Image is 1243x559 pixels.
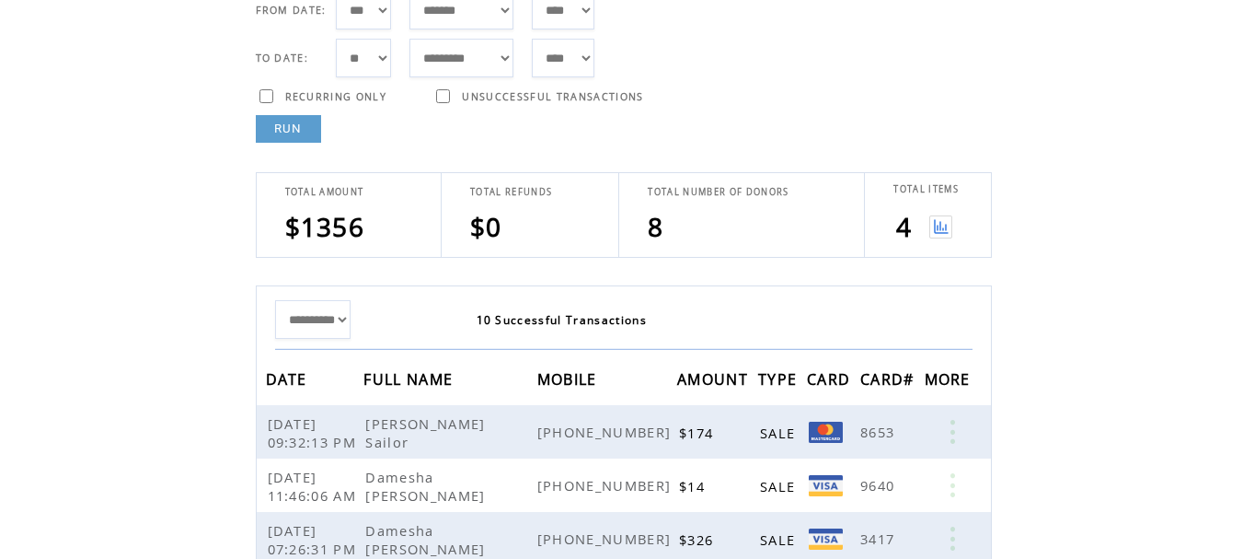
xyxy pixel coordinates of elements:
[462,90,643,103] span: UNSUCCESSFUL TRANSACTIONS
[537,373,602,384] a: MOBILE
[268,468,362,505] span: [DATE] 11:46:06 AM
[679,530,718,549] span: $326
[268,521,362,558] span: [DATE] 07:26:31 PM
[363,365,457,399] span: FULL NAME
[537,423,676,441] span: [PHONE_NUMBER]
[807,373,855,384] a: CARD
[809,422,843,443] img: Mastercard
[893,183,959,195] span: TOTAL ITEMS
[285,186,364,198] span: TOTAL AMOUNT
[470,209,502,244] span: $0
[268,414,362,451] span: [DATE] 09:32:13 PM
[758,365,801,399] span: TYPE
[266,365,312,399] span: DATE
[807,365,855,399] span: CARD
[758,373,801,384] a: TYPE
[760,424,800,442] span: SALE
[365,414,485,451] span: [PERSON_NAME] Sailor
[470,186,552,198] span: TOTAL REFUNDS
[860,365,919,399] span: CARD#
[256,4,327,17] span: FROM DATE:
[365,468,489,505] span: Damesha [PERSON_NAME]
[537,476,676,495] span: [PHONE_NUMBER]
[929,215,952,239] img: View graph
[677,365,753,399] span: AMOUNT
[809,475,843,496] img: Visa
[648,209,663,244] span: 8
[477,312,648,328] span: 10 Successful Transactions
[363,373,457,384] a: FULL NAME
[860,373,919,384] a: CARD#
[365,521,489,558] span: Damesha [PERSON_NAME]
[677,373,753,384] a: AMOUNT
[925,365,975,399] span: MORE
[266,373,312,384] a: DATE
[760,530,800,549] span: SALE
[896,209,912,244] span: 4
[860,530,899,548] span: 3417
[679,477,709,495] span: $14
[860,423,899,441] span: 8653
[537,365,602,399] span: MOBILE
[256,52,309,64] span: TO DATE:
[285,209,365,244] span: $1356
[809,529,843,550] img: Visa
[285,90,387,103] span: RECURRING ONLY
[256,115,321,143] a: RUN
[679,424,718,442] span: $174
[860,476,899,495] span: 9640
[537,530,676,548] span: [PHONE_NUMBER]
[760,477,800,495] span: SALE
[648,186,788,198] span: TOTAL NUMBER OF DONORS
